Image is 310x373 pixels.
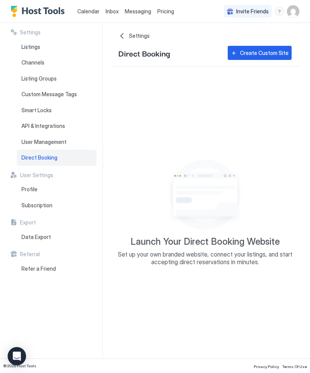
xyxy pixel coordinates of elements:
span: Channels [21,59,44,66]
span: Direct Booking [21,154,57,161]
button: Create Custom Site [228,46,292,60]
span: Settings [20,29,41,36]
a: Inbox [106,7,119,15]
a: API & Integrations [17,118,96,134]
span: Calendar [77,8,100,15]
a: Listing Groups [17,71,96,87]
span: User Management [21,139,67,145]
span: Custom Message Tags [21,91,77,98]
span: Direct Booking [118,47,170,59]
a: Channels [17,55,96,71]
a: Custom Message Tags [17,86,96,102]
a: User Management [17,134,96,150]
a: Calendar [77,7,100,15]
span: Listings [21,44,40,50]
div: menu [275,7,284,16]
span: User Settings [20,172,53,179]
span: Messaging [125,8,151,15]
span: Refer a Friend [21,265,56,272]
a: Privacy Policy [254,362,279,370]
span: Listing Groups [21,75,57,82]
a: Host Tools Logo [11,6,68,17]
span: Terms Of Use [282,364,307,369]
a: Messaging [125,7,151,15]
a: Listings [17,39,96,55]
span: Settings [129,32,150,39]
a: Profile [17,181,96,197]
a: Smart Locks [17,102,96,118]
span: © 2025 Host Tools [3,363,36,368]
a: Direct Booking [17,150,96,166]
span: Invite Friends [236,8,269,15]
span: Smart Locks [21,107,52,114]
a: Data Export [17,229,96,245]
span: Privacy Policy [254,364,279,369]
div: Empty image [167,157,243,233]
span: Launch Your Direct Booking Website [131,236,280,247]
a: Terms Of Use [282,362,307,370]
span: Inbox [106,8,119,15]
span: Subscription [21,202,52,209]
div: Create Custom Site [240,49,289,57]
span: Pricing [157,8,174,15]
a: Refer a Friend [17,261,96,277]
span: Export [20,219,36,226]
a: Settings [118,32,292,40]
span: API & Integrations [21,123,65,129]
span: Referral [20,251,40,258]
div: Open Intercom Messenger [8,347,26,365]
span: Data Export [21,234,51,241]
span: Profile [21,186,38,193]
a: Subscription [17,197,96,213]
span: Set up your own branded website, connect your listings, and start accepting direct reservations i... [111,250,299,266]
div: User profile [287,5,299,18]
